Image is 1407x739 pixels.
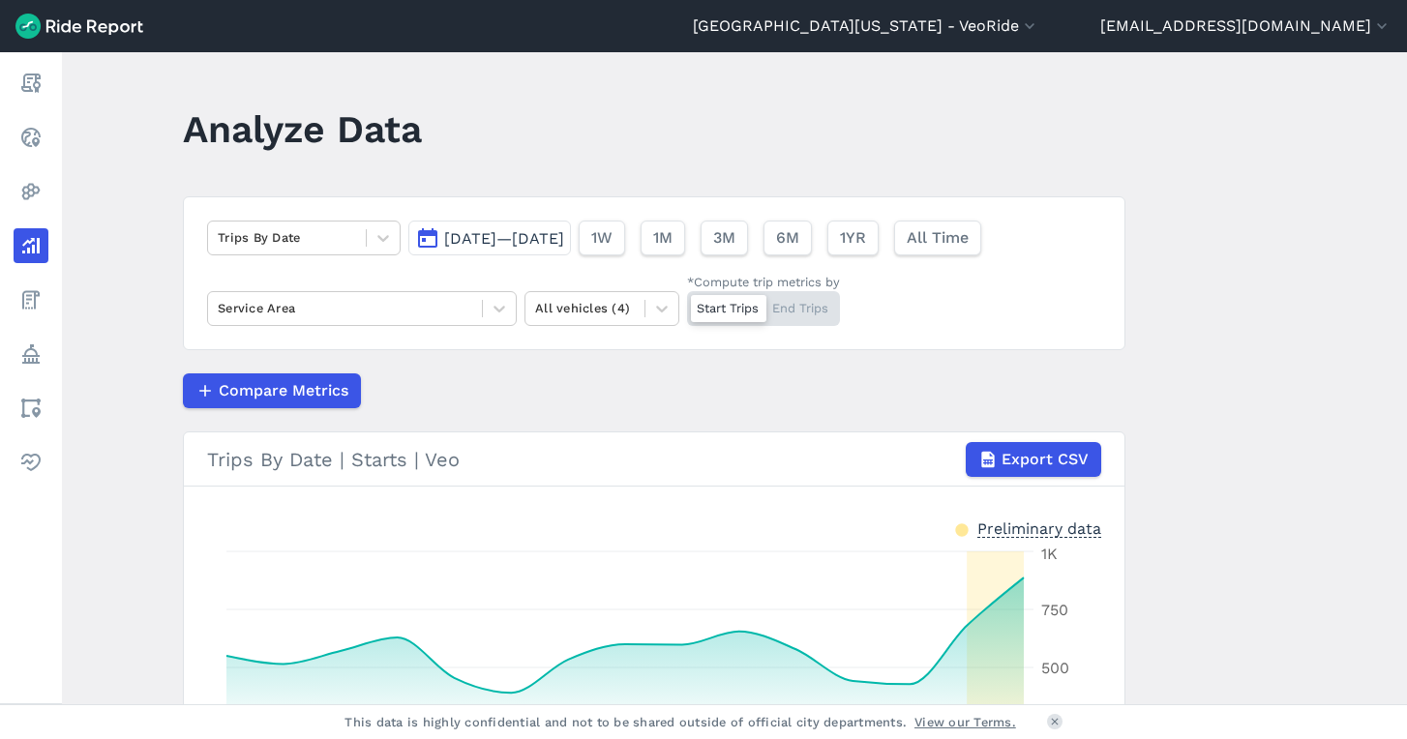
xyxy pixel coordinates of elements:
button: All Time [894,221,981,255]
a: Areas [14,391,48,426]
a: Health [14,445,48,480]
a: Report [14,66,48,101]
button: 1YR [827,221,879,255]
button: 6M [763,221,812,255]
button: 1M [641,221,685,255]
img: Ride Report [15,14,143,39]
button: 3M [701,221,748,255]
a: Policy [14,337,48,371]
tspan: 500 [1041,659,1069,677]
span: Export CSV [1002,448,1089,471]
span: [DATE]—[DATE] [444,229,564,248]
div: *Compute trip metrics by [687,273,840,291]
tspan: 750 [1041,601,1068,619]
button: [GEOGRAPHIC_DATA][US_STATE] - VeoRide [693,15,1039,38]
button: [DATE]—[DATE] [408,221,571,255]
span: 1W [591,226,613,250]
span: 1YR [840,226,866,250]
a: View our Terms. [914,713,1016,731]
a: Realtime [14,120,48,155]
span: 6M [776,226,799,250]
button: Compare Metrics [183,373,361,408]
div: Preliminary data [977,517,1101,538]
span: Compare Metrics [219,379,348,402]
span: All Time [907,226,969,250]
span: 3M [713,226,735,250]
a: Heatmaps [14,174,48,209]
a: Fees [14,282,48,317]
button: 1W [579,221,625,255]
tspan: 1K [1041,545,1058,563]
a: Analyze [14,228,48,263]
span: 1M [653,226,673,250]
h1: Analyze Data [183,103,422,156]
button: Export CSV [966,442,1101,477]
button: [EMAIL_ADDRESS][DOMAIN_NAME] [1100,15,1392,38]
div: Trips By Date | Starts | Veo [207,442,1101,477]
